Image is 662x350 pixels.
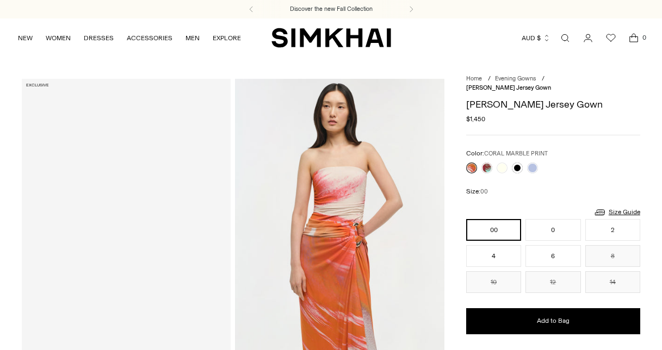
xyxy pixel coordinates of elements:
[46,26,71,50] a: WOMEN
[271,27,391,48] a: SIMKHAI
[623,27,645,49] a: Open cart modal
[484,150,548,157] span: CORAL MARBLE PRINT
[522,26,550,50] button: AUD $
[593,205,640,219] a: Size Guide
[537,316,570,326] span: Add to Bag
[466,148,548,159] label: Color:
[466,245,521,267] button: 4
[466,186,488,197] label: Size:
[495,75,536,82] a: Evening Gowns
[466,219,521,241] button: 00
[18,26,33,50] a: NEW
[525,271,580,293] button: 12
[525,219,580,241] button: 0
[466,75,482,82] a: Home
[466,114,485,124] span: $1,450
[585,271,640,293] button: 14
[639,33,649,42] span: 0
[542,74,545,84] div: /
[466,74,640,92] nav: breadcrumbs
[480,188,488,195] span: 00
[488,74,491,84] div: /
[600,27,622,49] a: Wishlist
[466,271,521,293] button: 10
[290,5,373,14] a: Discover the new Fall Collection
[585,219,640,241] button: 2
[466,308,640,334] button: Add to Bag
[585,245,640,267] button: 8
[127,26,172,50] a: ACCESSORIES
[525,245,580,267] button: 6
[185,26,200,50] a: MEN
[466,99,640,109] h1: [PERSON_NAME] Jersey Gown
[577,27,599,49] a: Go to the account page
[554,27,576,49] a: Open search modal
[213,26,241,50] a: EXPLORE
[466,84,551,91] span: [PERSON_NAME] Jersey Gown
[84,26,114,50] a: DRESSES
